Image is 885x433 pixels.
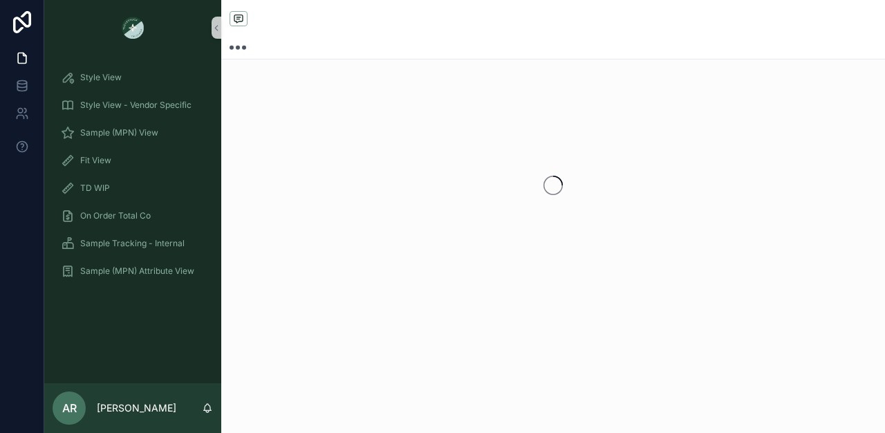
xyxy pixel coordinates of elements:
[53,203,213,228] a: On Order Total Co
[62,400,77,416] span: AR
[80,100,192,111] span: Style View - Vendor Specific
[80,183,110,194] span: TD WIP
[53,148,213,173] a: Fit View
[80,266,194,277] span: Sample (MPN) Attribute View
[53,120,213,145] a: Sample (MPN) View
[53,231,213,256] a: Sample Tracking - Internal
[97,401,176,415] p: [PERSON_NAME]
[80,127,158,138] span: Sample (MPN) View
[80,238,185,249] span: Sample Tracking - Internal
[53,259,213,284] a: Sample (MPN) Attribute View
[53,93,213,118] a: Style View - Vendor Specific
[44,55,221,302] div: scrollable content
[122,17,144,39] img: App logo
[80,72,122,83] span: Style View
[80,155,111,166] span: Fit View
[53,176,213,201] a: TD WIP
[80,210,151,221] span: On Order Total Co
[53,65,213,90] a: Style View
